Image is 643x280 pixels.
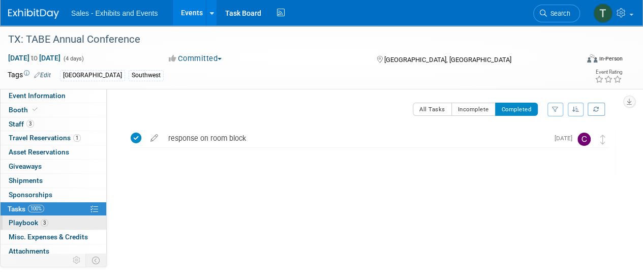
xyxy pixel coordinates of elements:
button: All Tasks [413,103,452,116]
td: Toggle Event Tabs [86,254,107,267]
span: Sales - Exhibits and Events [71,9,158,17]
a: Staff3 [1,117,106,131]
div: Event Format [533,53,623,68]
button: Completed [495,103,538,116]
span: to [29,54,39,62]
div: Event Rating [595,70,622,75]
span: Playbook [9,219,48,227]
a: Sponsorships [1,188,106,202]
div: Southwest [129,70,164,81]
img: Treyton Stender [593,4,613,23]
span: Booth [9,106,40,114]
img: Format-Inperson.png [587,54,597,63]
div: TX: TABE Annual Conference [5,30,570,49]
span: 3 [41,219,48,227]
a: Asset Reservations [1,145,106,159]
a: edit [145,134,163,143]
span: 100% [28,205,44,212]
button: Committed [165,53,226,64]
span: 3 [26,120,34,128]
div: response on room block [163,130,548,147]
a: Event Information [1,89,106,103]
span: Travel Reservations [9,134,81,142]
span: [DATE] [555,135,577,142]
i: Booth reservation complete [33,107,38,112]
span: Staff [9,120,34,128]
i: Move task [600,135,605,144]
a: Booth [1,103,106,117]
td: Personalize Event Tab Strip [68,254,86,267]
a: Playbook3 [1,216,106,230]
a: Shipments [1,174,106,188]
a: Travel Reservations1 [1,131,106,145]
span: Event Information [9,91,66,100]
span: (4 days) [63,55,84,62]
span: Misc. Expenses & Credits [9,233,88,241]
span: Tasks [8,205,44,213]
span: Sponsorships [9,191,52,199]
span: Asset Reservations [9,148,69,156]
a: Attachments [1,244,106,258]
a: Edit [34,72,51,79]
a: Search [533,5,580,22]
img: ExhibitDay [8,9,59,19]
span: [DATE] [DATE] [8,53,61,63]
a: Tasks100% [1,202,106,216]
span: [GEOGRAPHIC_DATA], [GEOGRAPHIC_DATA] [384,56,511,64]
span: Search [547,10,570,17]
span: Giveaways [9,162,42,170]
img: Christine Lurz [577,133,591,146]
div: [GEOGRAPHIC_DATA] [60,70,125,81]
a: Misc. Expenses & Credits [1,230,106,244]
span: Attachments [9,247,49,255]
span: Shipments [9,176,43,184]
td: Tags [8,70,51,81]
a: Refresh [588,103,605,116]
div: In-Person [599,55,623,63]
a: Giveaways [1,160,106,173]
button: Incomplete [451,103,496,116]
span: 1 [73,134,81,142]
